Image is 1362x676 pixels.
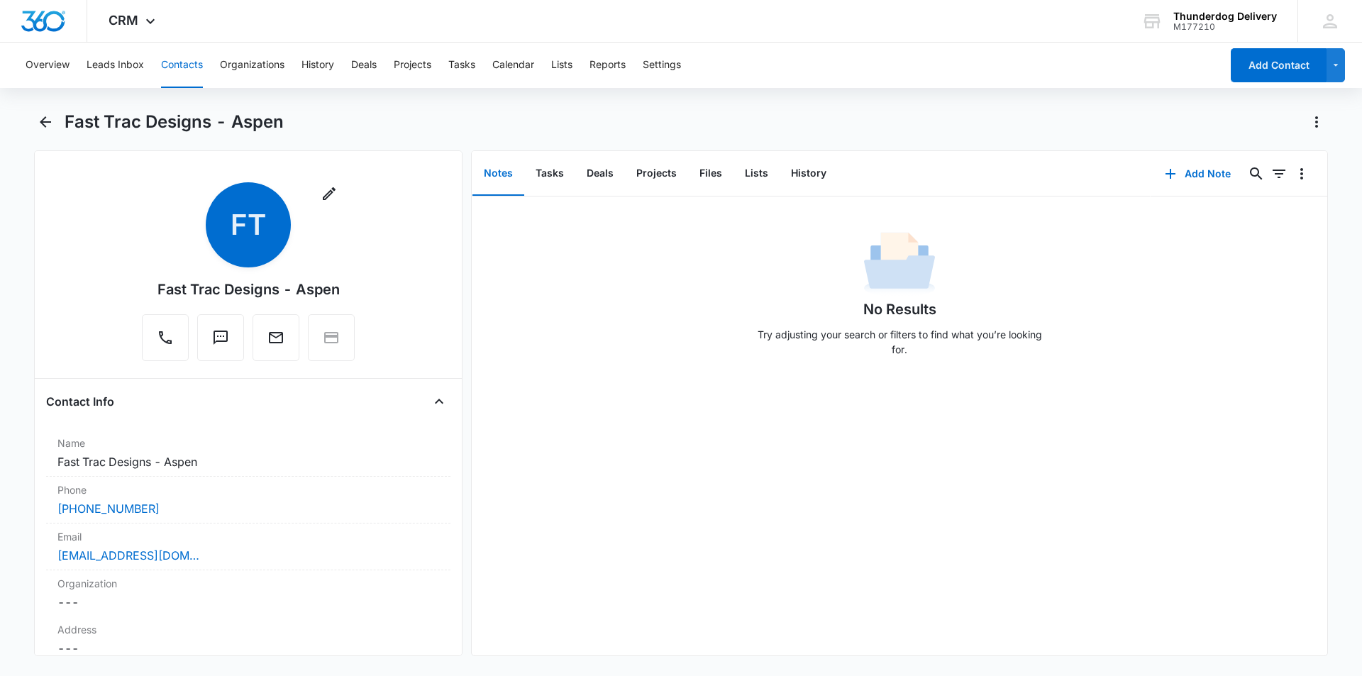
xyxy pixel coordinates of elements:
a: [EMAIL_ADDRESS][DOMAIN_NAME] [57,547,199,564]
span: FT [206,182,291,267]
button: Notes [472,152,524,196]
button: Deals [575,152,625,196]
dd: Fast Trac Designs - Aspen [57,453,439,470]
button: Contacts [161,43,203,88]
button: Leads Inbox [87,43,144,88]
button: Files [688,152,733,196]
a: Text [197,336,244,348]
button: Deals [351,43,377,88]
button: Overview [26,43,70,88]
button: Search... [1245,162,1268,185]
button: Lists [733,152,780,196]
button: Calendar [492,43,534,88]
div: Fast Trac Designs - Aspen [157,279,340,300]
label: Email [57,529,439,544]
a: Call [142,336,189,348]
div: Address--- [46,616,450,663]
button: Projects [625,152,688,196]
dd: --- [57,640,439,657]
div: Phone[PHONE_NUMBER] [46,477,450,523]
button: Lists [551,43,572,88]
button: Tasks [448,43,475,88]
h1: No Results [863,299,936,320]
button: Call [142,314,189,361]
button: Filters [1268,162,1290,185]
button: Projects [394,43,431,88]
label: Address [57,622,439,637]
button: History [301,43,334,88]
dd: --- [57,594,439,611]
button: History [780,152,838,196]
div: Organization--- [46,570,450,616]
span: CRM [109,13,138,28]
button: Organizations [220,43,284,88]
button: Text [197,314,244,361]
button: Add Note [1151,157,1245,191]
button: Back [34,111,56,133]
button: Close [428,390,450,413]
p: Try adjusting your search or filters to find what you’re looking for. [751,327,1048,357]
div: account name [1173,11,1277,22]
button: Add Contact [1231,48,1327,82]
img: No Data [864,228,935,299]
label: Organization [57,576,439,591]
button: Settings [643,43,681,88]
button: Actions [1305,111,1328,133]
a: [PHONE_NUMBER] [57,500,160,517]
a: Email [253,336,299,348]
button: Overflow Menu [1290,162,1313,185]
label: Name [57,436,439,450]
div: Email[EMAIL_ADDRESS][DOMAIN_NAME] [46,523,450,570]
h1: Fast Trac Designs - Aspen [65,111,284,133]
button: Reports [589,43,626,88]
h4: Contact Info [46,393,114,410]
div: NameFast Trac Designs - Aspen [46,430,450,477]
button: Tasks [524,152,575,196]
div: account id [1173,22,1277,32]
button: Email [253,314,299,361]
label: Phone [57,482,439,497]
